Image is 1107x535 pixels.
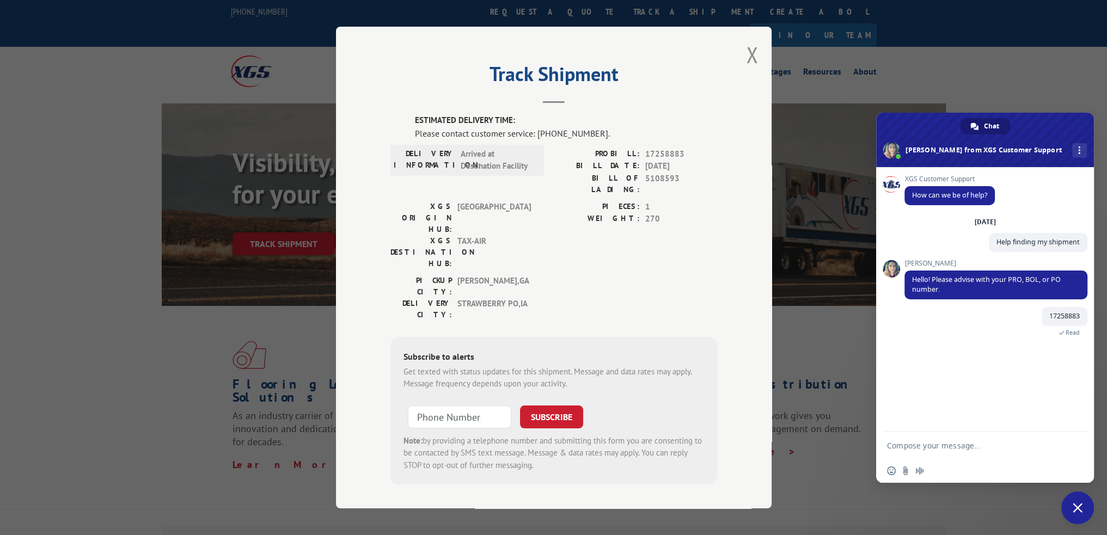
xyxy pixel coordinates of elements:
textarea: Compose your message... [887,432,1061,459]
label: BILL OF LADING: [554,173,640,195]
span: 5108593 [645,173,717,195]
a: Close chat [1061,491,1094,524]
button: Close modal [746,40,758,69]
span: Insert an emoji [887,466,896,475]
span: Chat [984,118,999,134]
div: [DATE] [975,219,996,225]
span: Help finding my shipment [996,237,1080,247]
label: DELIVERY CITY: [390,298,452,321]
span: Arrived at Destination Facility [461,148,534,173]
span: Send a file [901,466,910,475]
label: PICKUP CITY: [390,275,452,298]
label: PROBILL: [554,148,640,161]
div: by providing a telephone number and submitting this form you are consenting to be contacted by SM... [403,435,704,472]
strong: Note: [403,435,423,446]
span: How can we be of help? [912,190,987,200]
label: WEIGHT: [554,213,640,225]
span: 270 [645,213,717,225]
span: XGS Customer Support [904,175,995,183]
span: 1 [645,201,717,213]
span: [DATE] [645,160,717,173]
span: STRAWBERRY PO , IA [457,298,531,321]
span: [GEOGRAPHIC_DATA] [457,201,531,235]
span: [PERSON_NAME] [904,260,1087,267]
span: [PERSON_NAME] , GA [457,275,531,298]
input: Phone Number [408,405,511,428]
label: XGS DESTINATION HUB: [390,235,452,269]
label: DELIVERY INFORMATION: [394,148,455,173]
label: BILL DATE: [554,160,640,173]
label: ESTIMATED DELIVERY TIME: [415,114,717,127]
span: TAX-AIR [457,235,531,269]
div: Please contact customer service: [PHONE_NUMBER]. [415,127,717,140]
a: Chat [961,118,1010,134]
h2: Track Shipment [390,66,717,87]
span: Hello! Please advise with your PRO, BOL, or PO number. [912,275,1061,294]
span: 17258883 [645,148,717,161]
label: PIECES: [554,201,640,213]
span: 17258883 [1049,311,1080,321]
span: Audio message [915,466,924,475]
button: SUBSCRIBE [520,405,583,428]
div: Subscribe to alerts [403,350,704,366]
label: XGS ORIGIN HUB: [390,201,452,235]
span: Read [1066,329,1080,336]
div: Get texted with status updates for this shipment. Message and data rates may apply. Message frequ... [403,366,704,390]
